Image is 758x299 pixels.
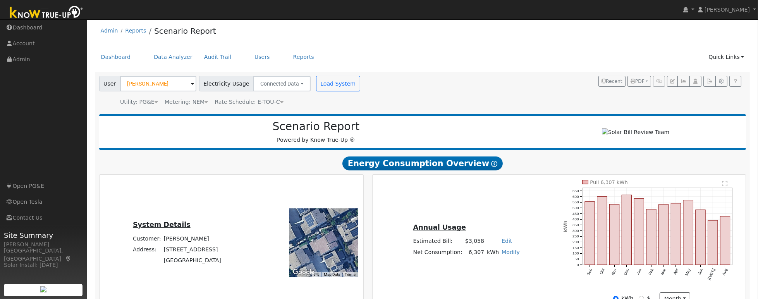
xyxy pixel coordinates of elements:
[715,76,727,87] button: Settings
[103,120,529,144] div: Powered by Know True-Up ®
[708,220,718,265] rect: onclick=""
[291,267,316,277] img: Google
[572,189,579,193] text: 650
[586,268,593,276] text: Sep
[585,202,595,265] rect: onclick=""
[648,268,654,276] text: Feb
[316,76,360,91] button: Load System
[314,272,319,277] button: Keyboard shortcuts
[120,98,158,106] div: Utility: PG&E
[720,216,730,265] rect: onclick=""
[572,229,579,233] text: 300
[602,128,669,136] img: Solar Bill Review Team
[148,50,198,64] a: Data Analyzer
[99,76,120,91] span: User
[162,233,222,244] td: [PERSON_NAME]
[684,268,691,277] text: May
[6,4,87,22] img: Know True-Up
[671,203,681,265] rect: onclick=""
[673,268,679,275] text: Apr
[623,268,630,276] text: Dec
[253,76,311,91] button: Connected Data
[572,217,579,221] text: 400
[502,238,512,244] a: Edit
[703,76,715,87] button: Export Interval Data
[131,244,162,255] td: Address:
[198,50,237,64] a: Audit Trail
[291,267,316,277] a: Open this area in Google Maps (opens a new window)
[486,247,500,258] td: kWh
[162,255,222,266] td: [GEOGRAPHIC_DATA]
[667,76,678,87] button: Edit User
[590,179,628,185] text: Pull 6,307 kWh
[4,247,83,263] div: [GEOGRAPHIC_DATA], [GEOGRAPHIC_DATA]
[611,268,617,276] text: Nov
[345,272,356,277] a: Terms (opens in new tab)
[610,204,619,265] rect: onclick=""
[342,156,503,170] span: Energy Consumption Overview
[634,199,644,265] rect: onclick=""
[165,98,208,106] div: Metering: NEM
[120,76,196,91] input: Select a User
[107,120,525,133] h2: Scenario Report
[324,272,340,277] button: Map Data
[683,200,693,265] rect: onclick=""
[722,268,728,276] text: Aug
[154,26,216,36] a: Scenario Report
[199,76,254,91] span: Electricity Usage
[572,251,579,256] text: 100
[705,7,750,13] span: [PERSON_NAME]
[65,256,72,262] a: Map
[412,247,464,258] td: Net Consumption:
[572,240,579,244] text: 200
[4,241,83,249] div: [PERSON_NAME]
[413,223,466,231] u: Annual Usage
[659,204,669,265] rect: onclick=""
[631,79,645,84] span: PDF
[660,268,667,276] text: Mar
[729,76,741,87] a: Help Link
[563,221,568,232] text: kWh
[162,244,222,255] td: [STREET_ADDRESS]
[491,161,497,167] i: Show Help
[572,206,579,210] text: 500
[4,230,83,241] span: Site Summary
[101,27,118,34] a: Admin
[597,197,607,265] rect: onclick=""
[703,50,750,64] a: Quick Links
[572,194,579,199] text: 600
[599,268,605,275] text: Oct
[4,261,83,269] div: Solar Install: [DATE]
[697,268,704,275] text: Jun
[572,234,579,238] text: 250
[577,263,579,267] text: 0
[646,209,656,265] rect: onclick=""
[572,200,579,204] text: 550
[215,99,283,105] span: Alias: HETOUC
[627,76,651,87] button: PDF
[572,223,579,227] text: 350
[636,268,642,275] text: Jan
[133,221,191,229] u: System Details
[598,76,626,87] button: Recent
[677,76,689,87] button: Multi-Series Graph
[95,50,137,64] a: Dashboard
[249,50,276,64] a: Users
[131,233,162,244] td: Customer:
[464,236,485,247] td: $3,058
[575,257,579,261] text: 50
[622,195,631,265] rect: onclick=""
[707,268,716,280] text: [DATE]
[40,286,46,292] img: retrieve
[696,210,705,265] rect: onclick=""
[689,76,701,87] button: Login As
[572,211,579,216] text: 450
[412,236,464,247] td: Estimated Bill:
[502,249,520,255] a: Modify
[464,247,485,258] td: 6,307
[572,246,579,250] text: 150
[722,180,728,187] text: 
[125,27,146,34] a: Reports
[287,50,320,64] a: Reports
